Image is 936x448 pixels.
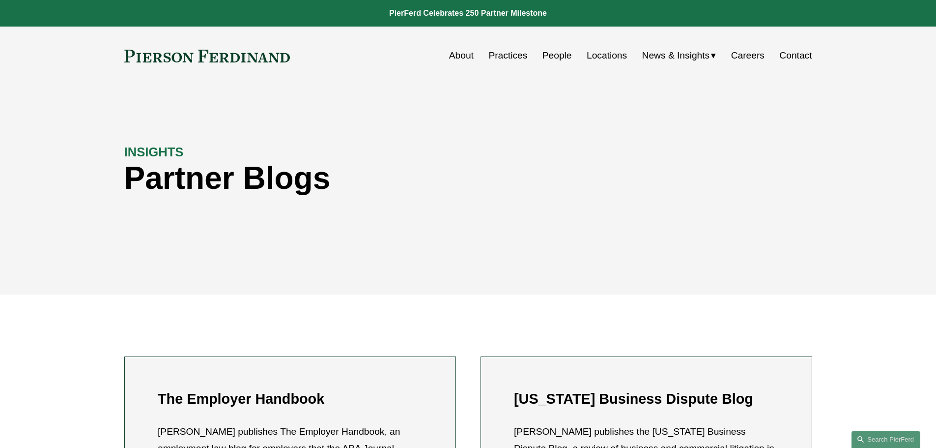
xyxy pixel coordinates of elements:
[542,46,572,65] a: People
[124,160,640,196] h1: Partner Blogs
[779,46,812,65] a: Contact
[587,46,627,65] a: Locations
[449,46,474,65] a: About
[731,46,765,65] a: Careers
[488,46,527,65] a: Practices
[642,46,716,65] a: folder dropdown
[124,145,184,159] strong: INSIGHTS
[851,431,920,448] a: Search this site
[642,47,710,64] span: News & Insights
[158,390,422,408] h2: The Employer Handbook
[514,390,778,408] h2: [US_STATE] Business Dispute Blog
